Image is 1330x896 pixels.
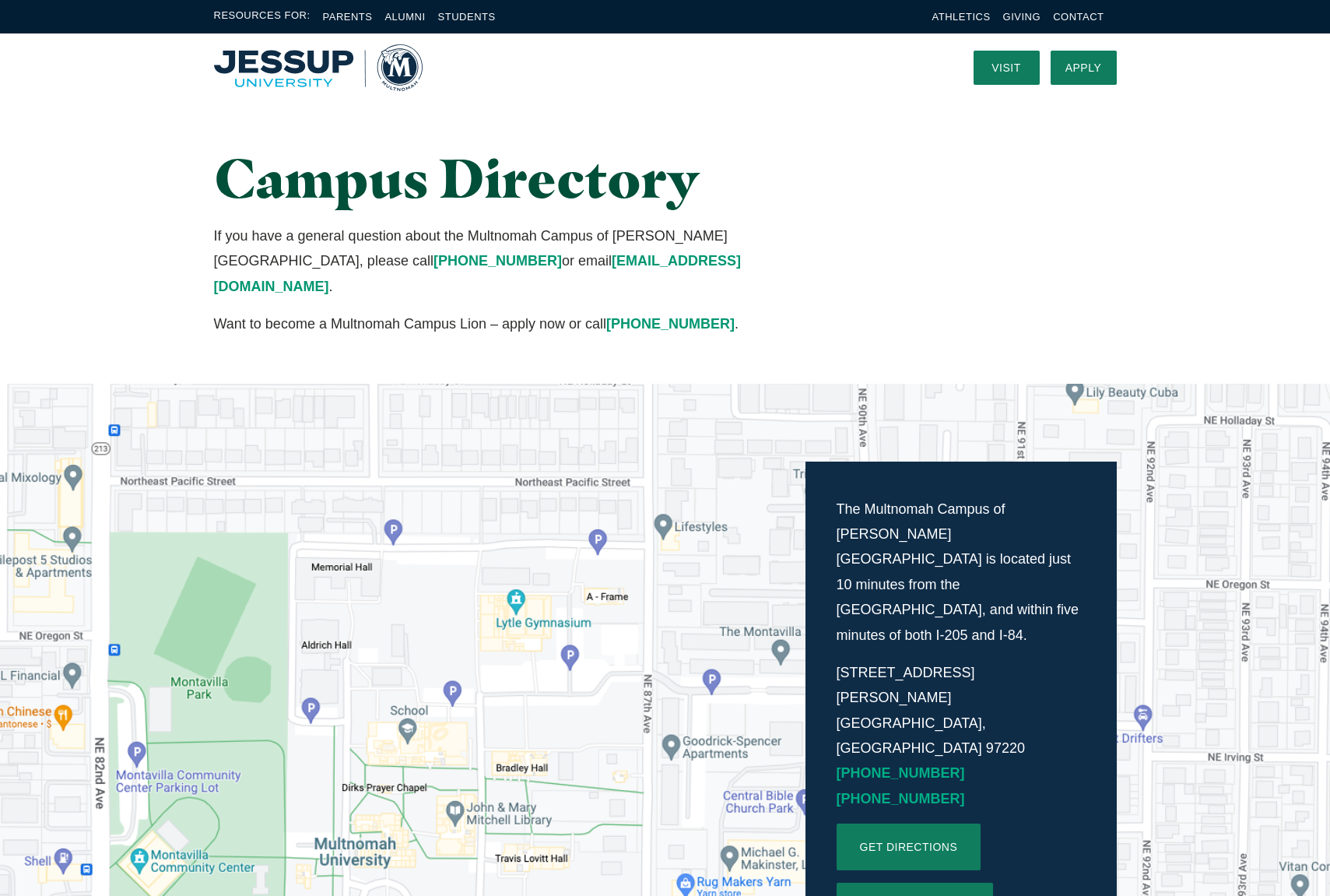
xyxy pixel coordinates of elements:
a: Home [214,44,423,91]
h1: Campus Directory [214,148,806,208]
a: Athletics [932,11,991,23]
a: Get directions [837,824,981,870]
a: Contact [1053,11,1104,23]
a: Alumni [384,11,425,23]
a: [PHONE_NUMBER] [433,253,562,269]
p: The Multnomah Campus of [PERSON_NAME][GEOGRAPHIC_DATA] is located just 10 minutes from the [GEOGR... [837,497,1086,648]
a: Parents [323,11,373,23]
p: Want to become a Multnomah Campus Lion – apply now or call . [214,311,806,336]
a: [EMAIL_ADDRESS][DOMAIN_NAME] [214,253,741,293]
span: Resources For: [214,8,311,26]
a: [PHONE_NUMBER] [606,316,735,332]
a: Visit [974,51,1040,85]
a: [PHONE_NUMBER] [837,765,965,781]
p: [STREET_ADDRESS][PERSON_NAME] [GEOGRAPHIC_DATA], [GEOGRAPHIC_DATA] 97220 [837,660,1086,811]
a: Students [438,11,496,23]
img: Multnomah University Logo [214,44,423,91]
a: Giving [1003,11,1041,23]
a: [PHONE_NUMBER] [837,791,965,806]
p: If you have a general question about the Multnomah Campus of [PERSON_NAME][GEOGRAPHIC_DATA], plea... [214,223,806,299]
a: Apply [1051,51,1117,85]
